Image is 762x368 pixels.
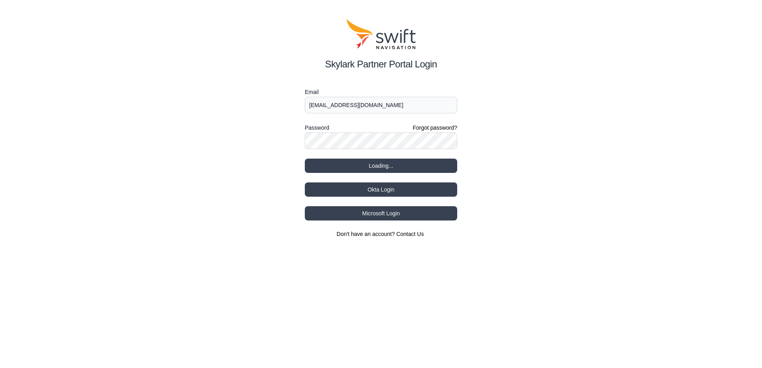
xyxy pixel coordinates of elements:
[413,124,457,132] a: Forgot password?
[396,231,424,237] a: Contact Us
[305,57,457,71] h2: Skylark Partner Portal Login
[305,206,457,220] button: Microsoft Login
[305,123,329,132] label: Password
[305,182,457,197] button: Okta Login
[305,87,457,97] label: Email
[305,159,457,173] button: Loading...
[305,230,457,238] section: Don't have an account?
